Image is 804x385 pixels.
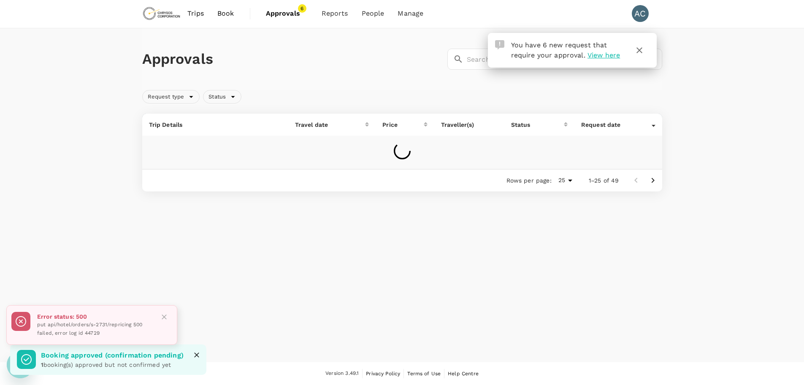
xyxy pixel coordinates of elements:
span: View here [587,51,620,59]
div: AC [632,5,649,22]
span: Privacy Policy [366,371,400,377]
p: Rows per page: [506,176,552,185]
div: Request date [581,120,652,129]
b: 1 [41,361,43,368]
span: Book [217,8,234,19]
div: Request type [142,90,200,104]
div: Status [511,120,564,129]
p: booking(s) approved but not confirmed yet [41,360,184,369]
a: Terms of Use [407,369,441,378]
span: Help Centre [448,371,479,377]
a: Privacy Policy [366,369,400,378]
h1: Approvals [142,50,444,68]
div: 25 [555,174,575,186]
span: Request type [143,93,189,101]
button: Close [158,311,171,323]
input: Search by travellers, trips, or destination [467,49,662,70]
a: Help Centre [448,369,479,378]
p: 1–25 of 49 [589,176,619,185]
p: put api/hotel/orders/s-2731/repricing 500 failed, error log id 44729 [37,321,151,338]
span: People [362,8,384,19]
div: Travel date [295,120,365,129]
span: 6 [298,4,306,13]
button: Go to next page [644,172,661,189]
div: Price [382,120,423,129]
span: You have 6 new request that require your approval. [511,41,607,59]
span: Terms of Use [407,371,441,377]
p: Booking approved (confirmation pending) [41,350,184,360]
p: Trip Details [149,120,282,129]
p: Error status: 500 [37,312,151,321]
img: Approval Request [495,40,504,49]
p: Traveller(s) [441,120,498,129]
span: Reports [322,8,348,19]
button: Close [190,349,203,361]
iframe: Button to launch messaging window [7,351,34,378]
span: Approvals [266,8,308,19]
span: Version 3.49.1 [325,369,359,378]
img: Chrysos Corporation [142,4,181,23]
span: Manage [398,8,423,19]
div: Status [203,90,241,104]
span: Status [203,93,231,101]
span: Trips [187,8,204,19]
